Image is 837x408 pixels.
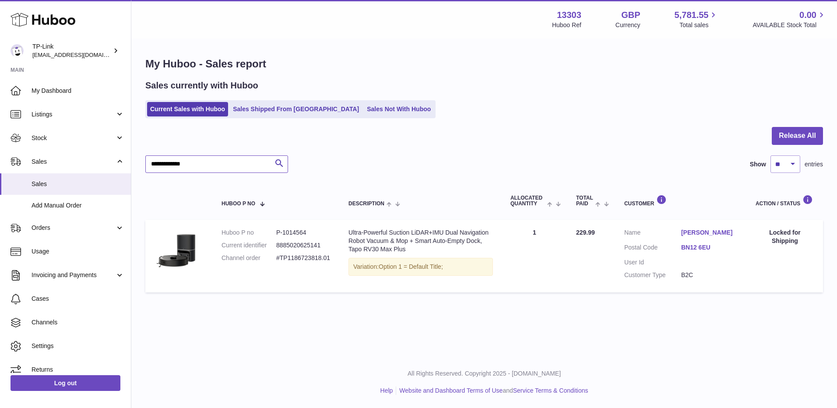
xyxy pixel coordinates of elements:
dd: #TP1186723818.01 [276,254,331,262]
span: Settings [32,342,124,350]
span: Listings [32,110,115,119]
a: BN12 6EU [681,243,738,252]
div: Variation: [348,258,493,276]
span: Sales [32,180,124,188]
span: Channels [32,318,124,327]
img: gaby.chen@tp-link.com [11,44,24,57]
span: Invoicing and Payments [32,271,115,279]
a: 0.00 AVAILABLE Stock Total [753,9,826,29]
span: 0.00 [799,9,816,21]
span: [EMAIL_ADDRESS][DOMAIN_NAME] [32,51,129,58]
dt: Customer Type [624,271,681,279]
span: Total sales [679,21,718,29]
span: ALLOCATED Quantity [510,195,545,207]
span: Total paid [576,195,593,207]
span: Orders [32,224,115,232]
a: Service Terms & Conditions [513,387,588,394]
a: Website and Dashboard Terms of Use [399,387,503,394]
span: My Dashboard [32,87,124,95]
span: AVAILABLE Stock Total [753,21,826,29]
div: Ultra-Powerful Suction LiDAR+IMU Dual Navigation Robot Vacuum & Mop + Smart Auto-Empty Dock, Tapo... [348,229,493,253]
span: Add Manual Order [32,201,124,210]
div: Locked for Shipping [756,229,814,245]
div: Currency [615,21,640,29]
span: Returns [32,366,124,374]
span: 229.99 [576,229,595,236]
span: entries [805,160,823,169]
dt: Channel order [222,254,276,262]
a: Help [380,387,393,394]
button: Release All [772,127,823,145]
span: 5,781.55 [675,9,709,21]
div: Action / Status [756,195,814,207]
p: All Rights Reserved. Copyright 2025 - [DOMAIN_NAME] [138,369,830,378]
div: Huboo Ref [552,21,581,29]
dd: 8885020625141 [276,241,331,250]
dt: Huboo P no [222,229,276,237]
dt: Postal Code [624,243,681,254]
dt: User Id [624,258,681,267]
dt: Current identifier [222,241,276,250]
td: 1 [502,220,567,292]
span: Option 1 = Default Title; [379,263,443,270]
img: 01_large_20240808023803n.jpg [154,229,198,272]
a: 5,781.55 Total sales [675,9,719,29]
dd: P-1014564 [276,229,331,237]
span: Description [348,201,384,207]
div: TP-Link [32,42,111,59]
dt: Name [624,229,681,239]
span: Stock [32,134,115,142]
strong: GBP [621,9,640,21]
a: Sales Shipped From [GEOGRAPHIC_DATA] [230,102,362,116]
a: Log out [11,375,120,391]
a: [PERSON_NAME] [681,229,738,237]
a: Sales Not With Huboo [364,102,434,116]
div: Customer [624,195,738,207]
span: Cases [32,295,124,303]
span: Sales [32,158,115,166]
dd: B2C [681,271,738,279]
a: Current Sales with Huboo [147,102,228,116]
h1: My Huboo - Sales report [145,57,823,71]
span: Huboo P no [222,201,255,207]
li: and [396,387,588,395]
span: Usage [32,247,124,256]
h2: Sales currently with Huboo [145,80,258,91]
label: Show [750,160,766,169]
strong: 13303 [557,9,581,21]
